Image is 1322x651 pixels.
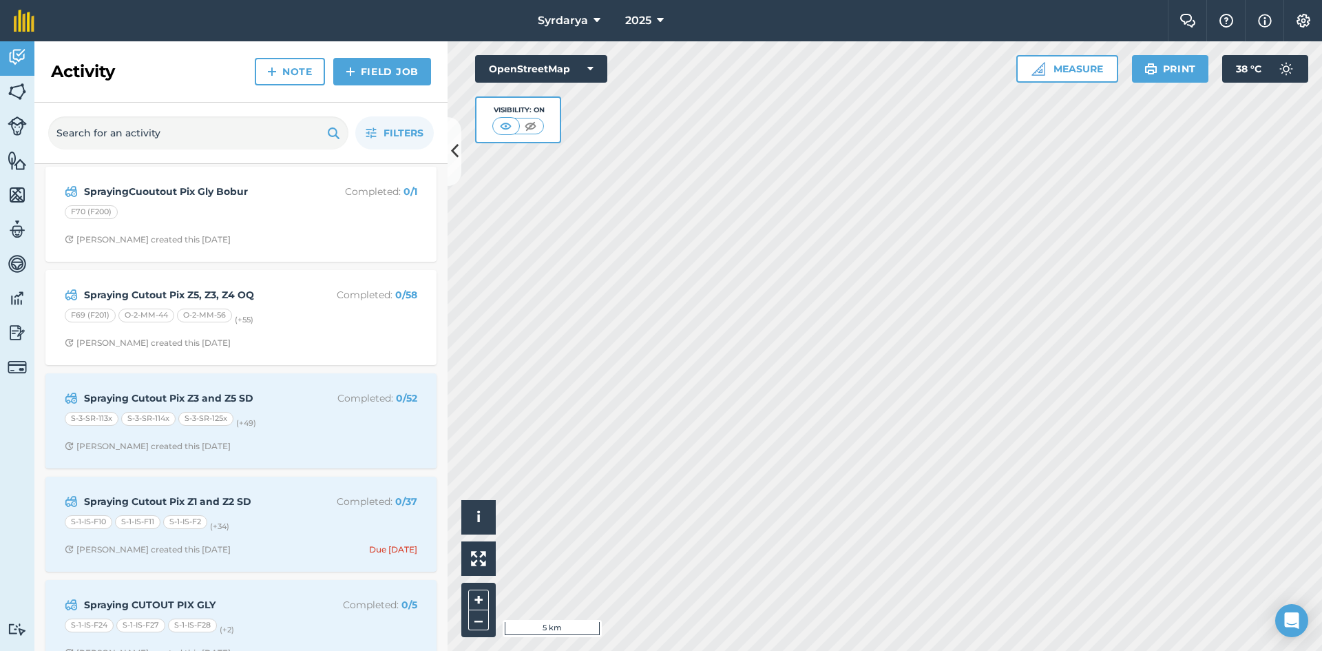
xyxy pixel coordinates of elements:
img: Four arrows, one pointing top left, one top right, one bottom right and the last bottom left [471,551,486,566]
div: Due [DATE] [369,544,417,555]
img: Two speech bubbles overlapping with the left bubble in the forefront [1179,14,1196,28]
button: Print [1132,55,1209,83]
div: S-1-IS-F2 [163,515,207,529]
div: [PERSON_NAME] created this [DATE] [65,234,231,245]
a: Spraying Cutout Pix Z3 and Z5 SDCompleted: 0/52S-3-SR-113xS-3-SR-114xS-3-SR-125x(+49)Clock with a... [54,382,428,460]
button: OpenStreetMap [475,55,607,83]
a: Note [255,58,325,85]
a: SprayingCuoutout Pix Gly BoburCompleted: 0/1F70 (F200)Clock with arrow pointing clockwise[PERSON_... [54,175,428,254]
button: i [461,500,496,535]
img: svg+xml;base64,PD94bWwgdmVyc2lvbj0iMS4wIiBlbmNvZGluZz0idXRmLTgiPz4KPCEtLSBHZW5lcmF0b3I6IEFkb2JlIE... [8,322,27,343]
img: svg+xml;base64,PD94bWwgdmVyc2lvbj0iMS4wIiBlbmNvZGluZz0idXRmLTgiPz4KPCEtLSBHZW5lcmF0b3I6IEFkb2JlIE... [65,597,78,613]
div: S-1-IS-F10 [65,515,112,529]
button: Filters [355,116,434,149]
img: svg+xml;base64,PD94bWwgdmVyc2lvbj0iMS4wIiBlbmNvZGluZz0idXRmLTgiPz4KPCEtLSBHZW5lcmF0b3I6IEFkb2JlIE... [65,183,78,200]
div: F70 (F200) [65,205,118,219]
small: (+ 49 ) [236,418,256,428]
img: Clock with arrow pointing clockwise [65,442,74,451]
div: S-3-SR-114x [121,412,176,426]
img: svg+xml;base64,PD94bWwgdmVyc2lvbj0iMS4wIiBlbmNvZGluZz0idXRmLTgiPz4KPCEtLSBHZW5lcmF0b3I6IEFkb2JlIE... [8,47,27,68]
img: svg+xml;base64,PD94bWwgdmVyc2lvbj0iMS4wIiBlbmNvZGluZz0idXRmLTgiPz4KPCEtLSBHZW5lcmF0b3I6IEFkb2JlIE... [8,219,27,240]
strong: Spraying CUTOUT PIX GLY [84,597,302,612]
button: 38 °C [1222,55,1308,83]
p: Completed : [308,597,417,612]
img: svg+xml;base64,PD94bWwgdmVyc2lvbj0iMS4wIiBlbmNvZGluZz0idXRmLTgiPz4KPCEtLSBHZW5lcmF0b3I6IEFkb2JlIE... [65,390,78,406]
p: Completed : [308,287,417,302]
img: Clock with arrow pointing clockwise [65,235,74,244]
strong: Spraying Cutout Pix Z3 and Z5 SD [84,391,302,406]
img: Ruler icon [1031,62,1045,76]
strong: Spraying Cutout Pix Z1 and Z2 SD [84,494,302,509]
a: Spraying Cutout Pix Z1 and Z2 SDCompleted: 0/37S-1-IS-F10S-1-IS-F11S-1-IS-F2(+34)Clock with arrow... [54,485,428,564]
small: (+ 34 ) [210,521,229,531]
img: svg+xml;base64,PHN2ZyB4bWxucz0iaHR0cDovL3d3dy53My5vcmcvMjAwMC9zdmciIHdpZHRoPSI1NiIgaGVpZ2h0PSI2MC... [8,150,27,171]
img: fieldmargin Logo [14,10,34,32]
small: (+ 2 ) [220,625,234,634]
span: i [476,508,481,526]
img: svg+xml;base64,PHN2ZyB4bWxucz0iaHR0cDovL3d3dy53My5vcmcvMjAwMC9zdmciIHdpZHRoPSIxNyIgaGVpZ2h0PSIxNy... [1258,12,1272,29]
strong: 0 / 37 [395,495,417,508]
img: svg+xml;base64,PHN2ZyB4bWxucz0iaHR0cDovL3d3dy53My5vcmcvMjAwMC9zdmciIHdpZHRoPSI1NiIgaGVpZ2h0PSI2MC... [8,185,27,205]
div: [PERSON_NAME] created this [DATE] [65,441,231,452]
img: svg+xml;base64,PHN2ZyB4bWxucz0iaHR0cDovL3d3dy53My5vcmcvMjAwMC9zdmciIHdpZHRoPSI1NiIgaGVpZ2h0PSI2MC... [8,81,27,102]
p: Completed : [308,391,417,406]
div: S-1-IS-F28 [168,619,217,632]
img: svg+xml;base64,PHN2ZyB4bWxucz0iaHR0cDovL3d3dy53My5vcmcvMjAwMC9zdmciIHdpZHRoPSI1MCIgaGVpZ2h0PSI0MC... [522,119,539,133]
img: svg+xml;base64,PD94bWwgdmVyc2lvbj0iMS4wIiBlbmNvZGluZz0idXRmLTgiPz4KPCEtLSBHZW5lcmF0b3I6IEFkb2JlIE... [8,623,27,636]
img: A question mark icon [1218,14,1235,28]
img: svg+xml;base64,PHN2ZyB4bWxucz0iaHR0cDovL3d3dy53My5vcmcvMjAwMC9zdmciIHdpZHRoPSIxNCIgaGVpZ2h0PSIyNC... [346,63,355,80]
img: svg+xml;base64,PD94bWwgdmVyc2lvbj0iMS4wIiBlbmNvZGluZz0idXRmLTgiPz4KPCEtLSBHZW5lcmF0b3I6IEFkb2JlIE... [8,358,27,377]
div: [PERSON_NAME] created this [DATE] [65,544,231,555]
div: S-3-SR-113x [65,412,118,426]
p: Completed : [308,184,417,199]
div: O-2-MM-44 [118,309,174,322]
h2: Activity [51,61,115,83]
button: – [468,610,489,630]
img: svg+xml;base64,PHN2ZyB4bWxucz0iaHR0cDovL3d3dy53My5vcmcvMjAwMC9zdmciIHdpZHRoPSI1MCIgaGVpZ2h0PSI0MC... [497,119,514,133]
img: svg+xml;base64,PD94bWwgdmVyc2lvbj0iMS4wIiBlbmNvZGluZz0idXRmLTgiPz4KPCEtLSBHZW5lcmF0b3I6IEFkb2JlIE... [65,287,78,303]
strong: Spraying Cutout Pix Z5, Z3, Z4 OQ [84,287,302,302]
img: svg+xml;base64,PD94bWwgdmVyc2lvbj0iMS4wIiBlbmNvZGluZz0idXRmLTgiPz4KPCEtLSBHZW5lcmF0b3I6IEFkb2JlIE... [65,493,78,510]
img: Clock with arrow pointing clockwise [65,545,74,554]
strong: 0 / 5 [401,599,417,611]
div: S-1-IS-F27 [116,619,165,632]
span: 38 ° C [1236,55,1261,83]
div: Visibility: On [492,105,545,116]
a: Spraying Cutout Pix Z5, Z3, Z4 OQCompleted: 0/58F69 (F201)O-2-MM-44O-2-MM-56(+55)Clock with arrow... [54,278,428,357]
div: S-1-IS-F11 [115,515,160,529]
img: svg+xml;base64,PHN2ZyB4bWxucz0iaHR0cDovL3d3dy53My5vcmcvMjAwMC9zdmciIHdpZHRoPSIxOSIgaGVpZ2h0PSIyNC... [1144,61,1157,77]
span: Syrdarya [538,12,588,29]
div: O-2-MM-56 [177,309,232,322]
div: Open Intercom Messenger [1275,604,1308,637]
img: A cog icon [1295,14,1312,28]
div: S-1-IS-F24 [65,619,114,632]
img: svg+xml;base64,PD94bWwgdmVyc2lvbj0iMS4wIiBlbmNvZGluZz0idXRmLTgiPz4KPCEtLSBHZW5lcmF0b3I6IEFkb2JlIE... [1272,55,1300,83]
a: Field Job [333,58,431,85]
strong: 0 / 58 [395,289,417,301]
div: [PERSON_NAME] created this [DATE] [65,338,231,349]
img: svg+xml;base64,PHN2ZyB4bWxucz0iaHR0cDovL3d3dy53My5vcmcvMjAwMC9zdmciIHdpZHRoPSIxNCIgaGVpZ2h0PSIyNC... [267,63,277,80]
div: F69 (F201) [65,309,116,322]
button: Measure [1016,55,1118,83]
input: Search for an activity [48,116,348,149]
strong: 0 / 52 [396,392,417,404]
img: svg+xml;base64,PD94bWwgdmVyc2lvbj0iMS4wIiBlbmNvZGluZz0idXRmLTgiPz4KPCEtLSBHZW5lcmF0b3I6IEFkb2JlIE... [8,254,27,274]
img: svg+xml;base64,PHN2ZyB4bWxucz0iaHR0cDovL3d3dy53My5vcmcvMjAwMC9zdmciIHdpZHRoPSIxOSIgaGVpZ2h0PSIyNC... [327,125,340,141]
strong: 0 / 1 [403,185,417,198]
span: Filters [384,125,423,141]
p: Completed : [308,494,417,509]
img: Clock with arrow pointing clockwise [65,338,74,347]
span: 2025 [625,12,651,29]
div: S-3-SR-125x [178,412,233,426]
small: (+ 55 ) [235,315,253,324]
strong: SprayingCuoutout Pix Gly Bobur [84,184,302,199]
img: svg+xml;base64,PD94bWwgdmVyc2lvbj0iMS4wIiBlbmNvZGluZz0idXRmLTgiPz4KPCEtLSBHZW5lcmF0b3I6IEFkb2JlIE... [8,116,27,136]
button: + [468,590,489,610]
img: svg+xml;base64,PD94bWwgdmVyc2lvbj0iMS4wIiBlbmNvZGluZz0idXRmLTgiPz4KPCEtLSBHZW5lcmF0b3I6IEFkb2JlIE... [8,288,27,309]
